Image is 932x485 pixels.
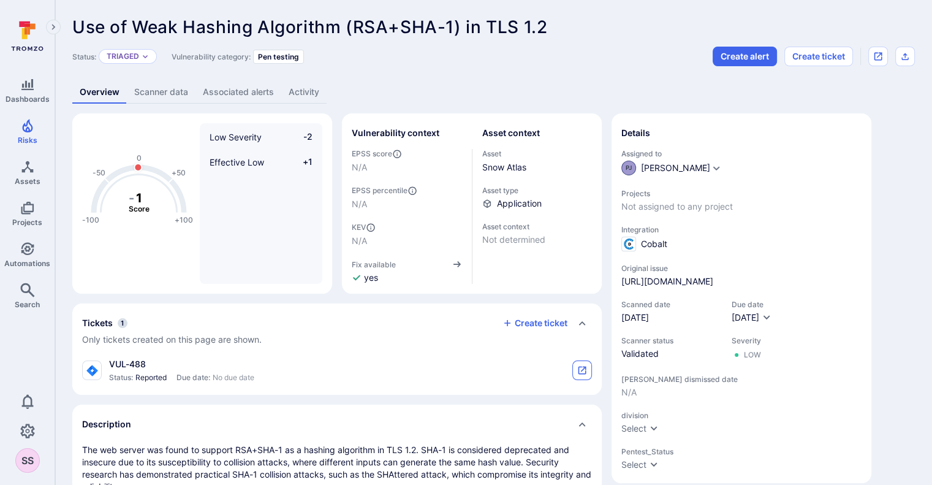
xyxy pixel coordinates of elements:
[621,300,719,309] span: Scanned date
[195,81,281,104] a: Associated alerts
[49,22,58,32] i: Expand navigation menu
[621,149,862,158] span: Assigned to
[482,149,593,158] span: Asset
[621,459,646,471] div: Select
[732,336,761,345] span: Severity
[482,186,593,195] span: Asset type
[93,168,105,177] text: -50
[364,272,378,284] span: yes
[142,53,149,60] button: Expand dropdown
[176,373,210,383] span: Due date:
[482,222,593,231] span: Asset context
[72,52,96,61] span: Status:
[621,459,659,471] button: Select
[621,264,862,273] span: Original issue
[621,200,862,213] span: Not assigned to any project
[129,204,150,213] text: Score
[621,411,862,420] span: division
[210,157,264,167] span: Effective Low
[135,373,167,383] span: Reported
[711,163,721,173] button: Expand dropdown
[18,136,37,145] span: Risks
[46,20,61,34] button: Expand navigation menu
[352,198,462,210] span: N/A
[732,312,759,323] span: [DATE]
[352,127,439,139] h2: Vulnerability context
[289,131,313,143] span: -2
[109,373,133,383] span: Status:
[72,17,547,37] span: Use of Weak Hashing Algorithm (RSA+SHA-1) in TLS 1.2
[621,275,713,288] a: [URL][DOMAIN_NAME]
[621,447,862,456] span: Pentest_Status
[4,259,50,268] span: Automations
[352,161,462,174] span: N/A
[6,94,50,104] span: Dashboards
[482,162,526,172] a: Snow Atlas
[82,317,113,329] h2: Tickets
[210,132,262,142] span: Low Severity
[281,81,327,104] a: Activity
[641,238,667,250] span: Cobalt
[744,350,761,360] div: Low
[784,47,853,66] button: Create ticket
[352,186,462,196] span: EPSS percentile
[213,373,254,383] span: No due date
[621,189,862,198] span: Projects
[15,300,40,309] span: Search
[172,168,186,177] text: +50
[621,127,650,139] h2: Details
[621,225,862,234] span: Integration
[352,260,396,269] span: Fix available
[15,448,40,473] button: SS
[109,358,254,370] div: VUL-488
[732,300,771,324] div: Due date field
[82,334,262,345] span: Only tickets created on this page are shown.
[621,336,719,345] span: Scanner status
[136,191,142,205] tspan: 1
[175,215,193,224] text: +100
[15,448,40,473] div: Sooraj Sudevan
[118,318,127,328] span: 1
[129,191,134,205] tspan: -
[72,304,602,356] div: Collapse
[868,47,888,66] div: Open original issue
[621,161,636,175] div: Pradumn Jha
[732,300,771,309] span: Due date
[127,81,195,104] a: Scanner data
[641,164,710,172] span: [PERSON_NAME]
[352,235,462,247] span: N/A
[12,218,42,227] span: Projects
[253,50,304,64] div: Pen testing
[115,191,164,214] g: The vulnerability score is based on the parameters defined in the settings
[621,422,659,435] button: Select
[621,422,646,435] div: Select
[137,153,142,162] text: 0
[713,47,777,66] button: Create alert
[289,156,313,169] span: +1
[172,52,251,61] span: Vulnerability category:
[621,386,862,399] span: N/A
[621,311,719,324] span: [DATE]
[497,197,542,210] span: Application
[107,52,139,61] button: Triaged
[72,81,127,104] a: Overview
[72,304,602,395] section: tickets card
[352,223,462,232] span: KEV
[82,215,99,224] text: -100
[621,348,719,360] span: Validated
[502,318,567,329] button: Create ticket
[482,234,593,246] span: Not determined
[612,113,871,483] section: details card
[15,177,40,186] span: Assets
[621,161,710,175] button: PJ[PERSON_NAME]
[732,311,771,324] button: [DATE]
[482,127,540,139] h2: Asset context
[895,47,915,66] div: Export as CSV
[621,375,862,384] span: [PERSON_NAME] dismissed date
[72,81,915,104] div: Vulnerability tabs
[72,405,602,444] div: Collapse description
[352,149,462,159] span: EPSS score
[82,418,131,430] h2: Description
